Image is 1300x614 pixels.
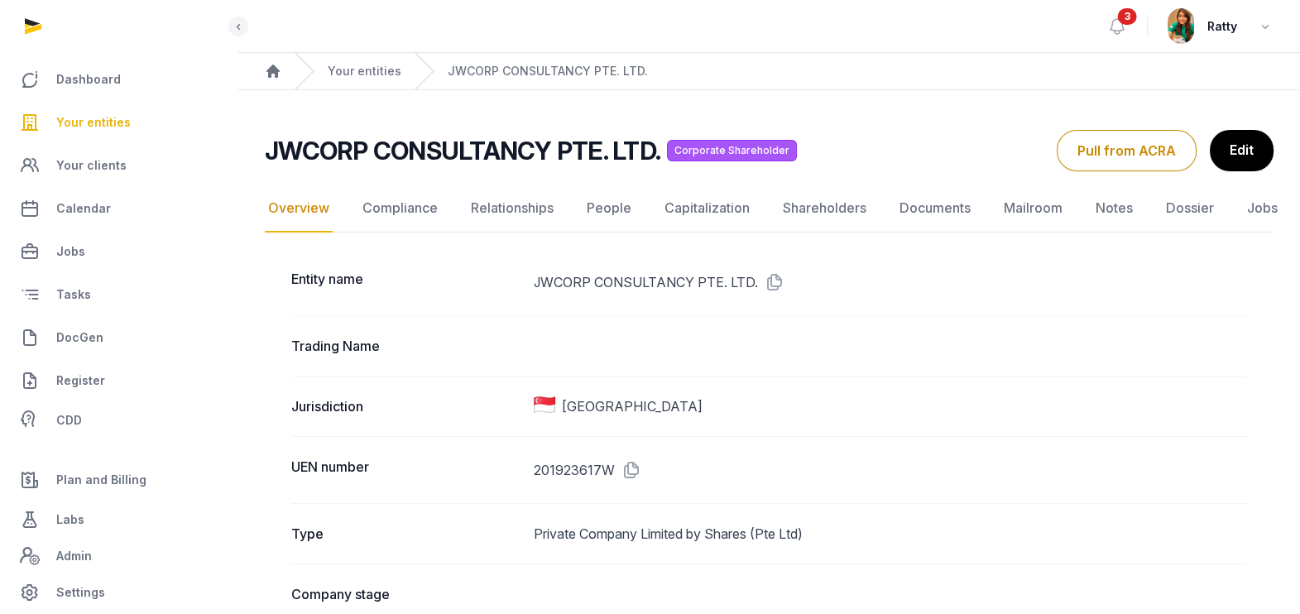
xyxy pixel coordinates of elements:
a: People [583,185,635,233]
a: Mailroom [1000,185,1066,233]
dt: Entity name [291,269,520,295]
a: Your clients [13,146,224,185]
dt: UEN number [291,457,520,483]
a: Jobs [13,232,224,271]
dd: JWCORP CONSULTANCY PTE. LTD. [534,269,1247,295]
dt: Type [291,524,520,544]
a: Settings [13,573,224,612]
span: Dashboard [56,70,121,89]
a: Register [13,361,224,401]
dt: Trading Name [291,336,520,356]
a: Relationships [468,185,557,233]
a: JWCORP CONSULTANCY PTE. LTD. [448,63,648,79]
button: Pull from ACRA [1057,130,1197,171]
span: Jobs [56,242,85,261]
a: Tasks [13,275,224,314]
a: Calendar [13,189,224,228]
span: Corporate Shareholder [667,140,797,161]
a: Dashboard [13,60,224,99]
dd: Private Company Limited by Shares (Pte Ltd) [534,524,1247,544]
a: Labs [13,500,224,540]
a: Capitalization [661,185,753,233]
a: Edit [1210,130,1274,171]
a: Admin [13,540,224,573]
a: DocGen [13,318,224,357]
span: Admin [56,546,92,566]
a: Documents [896,185,974,233]
a: Notes [1092,185,1136,233]
span: DocGen [56,328,103,348]
span: Your clients [56,156,127,175]
nav: Breadcrumb [238,53,1300,90]
span: Ratty [1207,17,1237,36]
span: Your entities [56,113,131,132]
span: CDD [56,410,82,430]
dt: Company stage [291,584,520,604]
span: Register [56,371,105,391]
nav: Tabs [265,185,1274,233]
span: 3 [1118,8,1137,25]
a: CDD [13,404,224,437]
a: Compliance [359,185,441,233]
a: Dossier [1163,185,1217,233]
span: Plan and Billing [56,470,146,490]
span: [GEOGRAPHIC_DATA] [562,396,703,416]
dd: 201923617W [534,457,1247,483]
a: Plan and Billing [13,460,224,500]
img: avatar [1168,8,1194,44]
h2: JWCORP CONSULTANCY PTE. LTD. [265,136,660,165]
a: Overview [265,185,333,233]
a: Your entities [13,103,224,142]
span: Labs [56,510,84,530]
a: Shareholders [780,185,870,233]
a: Jobs [1244,185,1281,233]
dt: Jurisdiction [291,396,520,416]
span: Calendar [56,199,111,218]
span: Tasks [56,285,91,305]
span: Settings [56,583,105,602]
a: Your entities [328,63,401,79]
